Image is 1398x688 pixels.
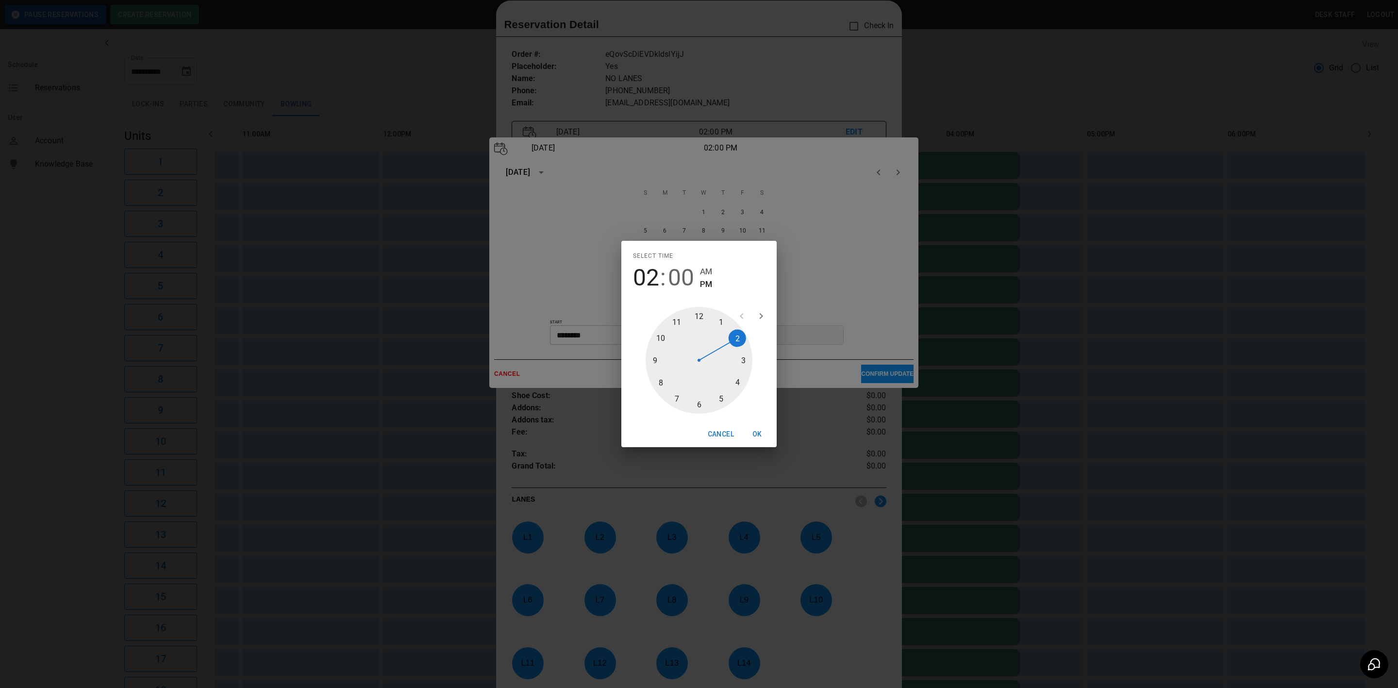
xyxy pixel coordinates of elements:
button: 00 [668,264,694,291]
button: PM [700,278,712,291]
button: open next view [751,306,771,326]
button: Cancel [704,425,738,443]
span: Select time [633,249,673,264]
span: : [660,264,666,291]
button: AM [700,265,712,278]
button: 02 [633,264,659,291]
button: OK [742,425,773,443]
